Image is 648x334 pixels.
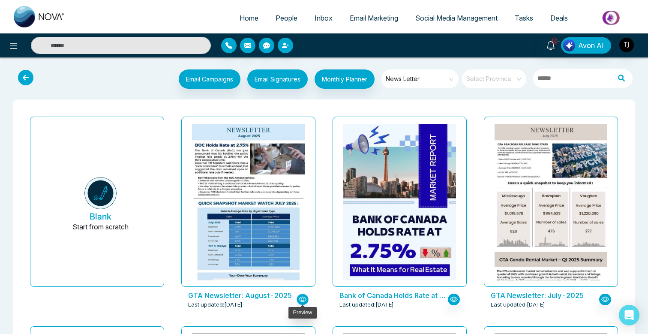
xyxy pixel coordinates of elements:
img: User Avatar [619,38,634,52]
span: Last updated: [DATE] [339,301,394,309]
p: Start from scratch [72,222,129,242]
a: Email Marketing [341,10,407,26]
button: Avon AI [561,37,611,54]
a: Social Media Management [407,10,506,26]
h5: Blank [90,211,111,222]
a: People [267,10,306,26]
span: People [276,14,297,22]
a: Tasks [506,10,542,26]
a: Email Signatures [240,69,308,91]
button: Monthly Planner [315,69,375,89]
img: Market-place.gif [581,8,643,27]
button: BlankStart from scratch [44,124,157,286]
img: Lead Flow [563,39,575,51]
button: Email Signatures [247,69,308,89]
a: Monthly Planner [308,69,375,91]
span: Avon AI [578,40,604,51]
span: Tasks [515,14,533,22]
a: Email Campaigns [172,74,240,83]
span: Last updated: [DATE] [491,301,545,309]
span: Deals [550,14,568,22]
div: Open Intercom Messenger [619,305,639,325]
img: novacrm [84,177,117,209]
button: Email Campaigns [179,69,240,89]
span: Email Marketing [350,14,398,22]
span: 10+ [551,37,558,45]
p: Bank of Canada Holds Rate at 2.75% [339,290,448,301]
span: News Letter [386,72,456,85]
span: Home [240,14,258,22]
span: Social Media Management [415,14,498,22]
span: Last updated: [DATE] [188,301,243,309]
img: Nova CRM Logo [14,6,65,27]
p: GTA Newsletter: August-2025 [188,290,297,301]
p: GTA Newsletter: July-2025 [491,290,599,301]
a: Home [231,10,267,26]
a: Deals [542,10,576,26]
span: Inbox [315,14,333,22]
a: Inbox [306,10,341,26]
a: 10+ [540,37,561,52]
